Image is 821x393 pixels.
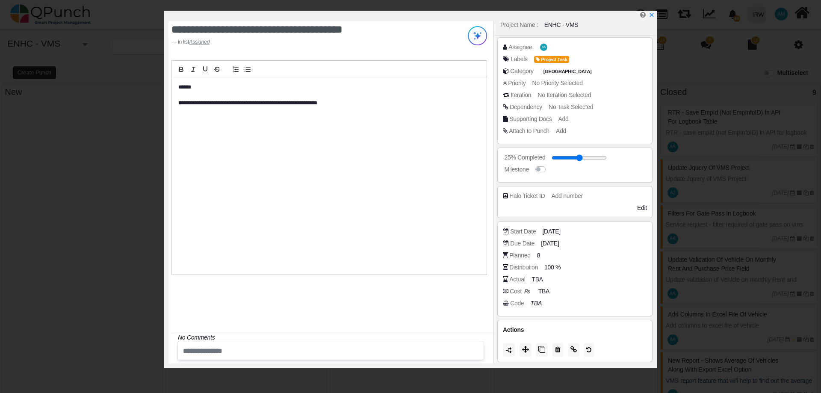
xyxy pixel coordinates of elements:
div: 25% Completed [505,153,546,162]
cite: Source Title [189,39,210,45]
span: AA [542,46,546,49]
div: Attach to Punch [509,127,549,136]
span: <div><span class="badge badge-secondary" style="background-color: #FE9200"> <i class="fa fa-tag p... [534,55,569,64]
button: Copy Link [568,343,579,357]
span: 8 [537,251,540,260]
button: Move [520,343,532,357]
div: Labels [511,55,528,64]
span: 100 % [544,263,561,272]
b: ₨ [524,288,530,295]
span: Pakistan [541,68,594,75]
div: Assignee [508,43,532,52]
div: Supporting Docs [509,115,552,124]
div: Start Date [510,227,536,236]
span: Ahad Ahmed Taji [540,44,547,51]
u: Assigned [189,39,210,45]
button: Duration should be greater than 1 day to split [503,343,515,357]
span: No Iteration Selected [537,92,591,98]
div: Due Date [510,239,535,248]
span: [DATE] [542,227,560,236]
button: History [584,343,594,357]
span: Add number [551,192,582,199]
svg: x [649,12,655,18]
div: Category [510,67,534,76]
div: Cost [510,287,532,296]
img: LaQAAAABJRU5ErkJggg== [505,347,513,354]
div: Planned [509,251,530,260]
div: Distribution [509,263,538,272]
span: No Task Selected [549,103,593,110]
span: TBA [538,287,549,296]
div: Halo Ticket ID [509,192,545,201]
div: Code [510,299,524,308]
span: No Priority Selected [532,80,583,86]
div: Actual [509,275,525,284]
div: Iteration [511,91,531,100]
span: TBA [532,275,543,284]
span: Project Task [534,56,569,63]
span: [DATE] [541,239,559,248]
button: Copy [536,343,548,357]
span: Edit [637,204,647,211]
span: Add [558,115,569,122]
div: Priority [508,79,526,88]
i: TBA [531,300,542,307]
footer: in list [171,38,432,46]
div: ENHC - VMS [544,21,579,30]
div: Project Name : [500,21,538,30]
span: Actions [503,326,524,333]
i: Edit Punch [640,12,646,18]
i: No Comments [178,334,215,341]
span: Add [556,127,566,134]
div: Dependency [510,103,542,112]
div: Milestone [505,165,529,174]
button: Delete [552,343,563,357]
img: Try writing with AI [468,26,487,45]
